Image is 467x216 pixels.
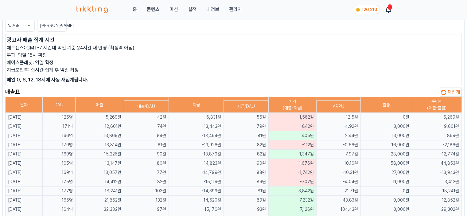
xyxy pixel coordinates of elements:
td: 7,232원 [268,196,316,205]
td: -12.5원 [316,113,360,122]
td: -1,676원 [268,159,316,168]
p: 애드센스: GMT-7 시간대 익일 기준 24시간 내 반영 (확정액 아님) [7,44,460,52]
td: [DATE] [6,150,43,159]
td: 13,869원 [75,131,124,140]
td: [DATE] [6,177,43,187]
div: 1 [388,4,392,10]
button: [PERSON_NAME] [37,19,67,32]
td: 93원 [224,205,268,214]
td: 28,000원 [360,150,412,159]
td: 12,601원 [75,122,124,131]
p: 에이스플래닛: 익일 확정 [7,59,460,66]
span: 126,210 [362,7,377,12]
td: -112원 [268,140,316,150]
td: 165명 [42,196,75,205]
td: 42원 [124,113,169,122]
td: [DATE] [6,168,43,177]
td: -10.16원 [316,159,360,168]
td: [DATE] [6,131,43,140]
td: 80원 [124,159,169,168]
td: [DATE] [6,187,43,196]
a: 실적 [188,6,196,13]
td: 166명 [42,131,75,140]
td: -13,879원 [169,150,224,159]
h2: 매출표 [5,88,20,97]
td: 90원 [124,150,169,159]
td: 2.44원 [316,131,360,140]
th: ARPU [316,100,360,112]
td: 43.83원 [316,196,360,205]
td: 9,601원 [412,122,462,131]
td: 81원 [124,140,169,150]
td: -14,823원 [169,159,224,168]
img: coin [356,7,360,12]
td: 21.71원 [316,187,360,196]
td: 9,000원 [360,196,412,205]
td: 74원 [124,122,169,131]
th: 날짜 [6,97,43,113]
td: 132원 [124,196,169,205]
td: -13,443원 [169,122,224,131]
td: -707원 [268,177,316,187]
td: -0.66원 [316,140,360,150]
td: 103원 [124,187,169,196]
td: 90원 [224,159,268,168]
td: 16,000원 [360,140,412,150]
td: [DATE] [6,113,43,122]
img: 티끌링 [76,6,108,13]
p: 쿠팡: 익일 15시 확정 [7,52,460,59]
th: DAU [42,97,75,113]
button: 미션 [169,6,178,13]
td: -12,774원 [412,150,462,159]
td: -1,742원 [268,168,316,177]
td: 13,057원 [75,168,124,177]
button: 일매출 [5,19,35,32]
td: 17,126원 [268,205,316,214]
td: 164명 [42,205,75,214]
td: 1,347원 [268,150,316,159]
td: 405원 [268,131,316,140]
td: 86원 [224,177,268,187]
a: 1 [386,6,391,13]
span: 재집계 [447,89,460,95]
td: -13,926원 [169,140,224,150]
td: [DATE] [6,140,43,150]
th: 이익 (매출-지급) [268,97,316,113]
td: 869원 [412,131,462,140]
td: 0원 [360,187,412,196]
td: 3,412원 [412,177,462,187]
td: 3,842원 [268,187,316,196]
td: 12,852원 [412,196,462,205]
p: 지급포인트: 실시간 집계 후 익일 확정 [7,66,460,74]
td: -10.31원 [316,168,360,177]
td: 0원 [360,113,412,122]
a: 홈 [132,6,137,13]
td: -44,853원 [412,159,462,168]
td: 18,241원 [412,187,462,196]
th: 지급 [169,97,224,113]
td: -13,943원 [412,168,462,177]
a: 관리자 [229,6,242,13]
td: 89원 [224,196,268,205]
td: 3,000원 [360,122,412,131]
td: -4.04원 [316,177,360,187]
td: 14,412원 [75,177,124,187]
td: 169명 [42,168,75,177]
a: 내정보 [206,6,219,13]
td: 55원 [224,113,268,122]
td: [DATE] [6,122,43,131]
td: 7.97원 [316,150,360,159]
a: 콘텐츠 [146,6,159,13]
td: -6,831원 [169,113,224,122]
td: [DATE] [6,205,43,214]
td: [DATE] [6,159,43,168]
td: 82원 [124,177,169,187]
td: -842원 [268,122,316,131]
td: 88원 [224,168,268,177]
td: 169명 [42,150,75,159]
th: 지급/DAU [224,100,268,112]
th: 출금 [360,97,412,113]
td: 197원 [124,205,169,214]
td: 104.43원 [316,205,360,214]
td: 13,147원 [75,159,124,168]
